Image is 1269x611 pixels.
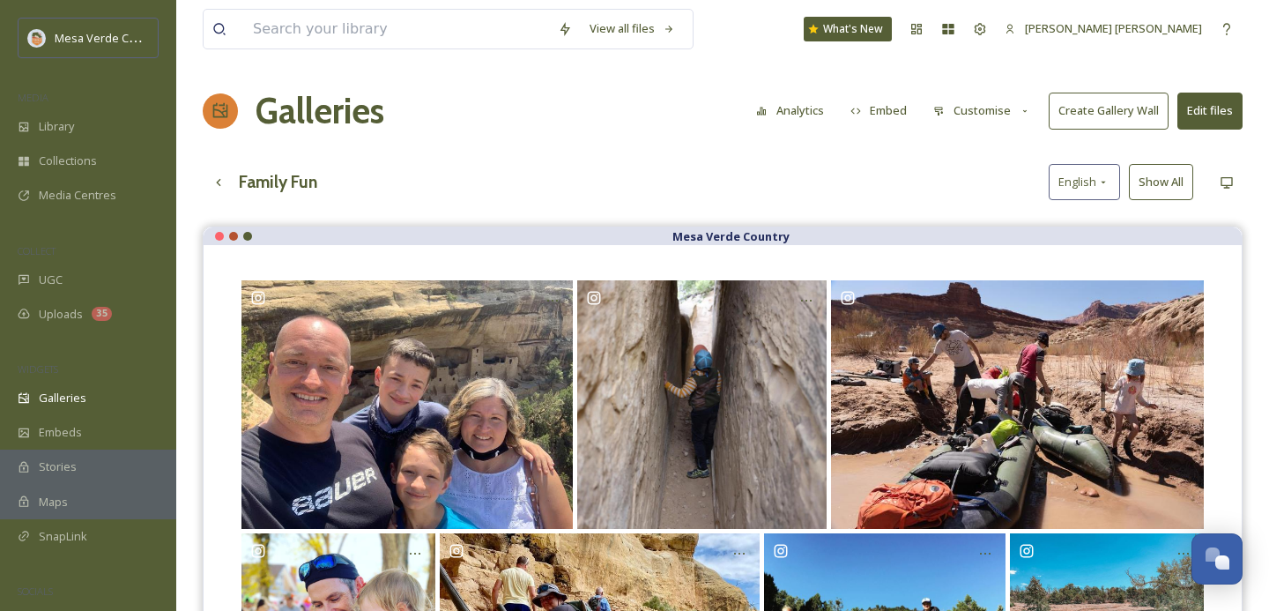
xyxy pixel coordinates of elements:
a: Galleries [256,85,384,138]
span: Stories [39,458,77,475]
span: English [1058,174,1096,190]
span: [PERSON_NAME] [PERSON_NAME] [1025,20,1202,36]
span: Maps [39,494,68,510]
button: Open Chat [1191,533,1243,585]
span: Uploads [39,306,83,323]
a: Rights approved at 2022-04-11T20:07:42.983+0000 by plottwisttravel [575,280,828,529]
a: What's New [804,17,892,41]
a: Rights approved at 2022-06-21T03:27:20.869+0000 by fourcornersguides [828,280,1206,529]
span: MEDIA [18,91,48,104]
a: Rights approved at 2022-06-23T17:40:36.481+0000 by mesaverdefoundation [240,280,575,529]
span: WIDGETS [18,362,58,376]
span: SnapLink [39,528,87,545]
span: COLLECT [18,244,56,257]
button: Show All [1129,164,1193,200]
a: View all files [581,11,684,46]
a: [PERSON_NAME] [PERSON_NAME] [996,11,1211,46]
img: MVC%20SnapSea%20logo%20%281%29.png [28,29,46,47]
strong: Mesa Verde Country [672,228,790,244]
span: Mesa Verde Country [55,29,163,46]
button: Create Gallery Wall [1049,93,1169,129]
input: Search your library [244,10,549,48]
button: Analytics [747,93,833,128]
span: Media Centres [39,187,116,204]
button: Edit files [1177,93,1243,129]
a: Analytics [747,93,842,128]
span: Embeds [39,424,82,441]
div: 35 [92,307,112,321]
button: Embed [842,93,916,128]
h3: Family Fun [239,169,317,195]
span: UGC [39,272,63,288]
span: SOCIALS [18,585,53,598]
span: Collections [39,153,97,169]
span: Library [39,118,74,135]
button: Customise [924,93,1040,128]
span: Galleries [39,390,86,406]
